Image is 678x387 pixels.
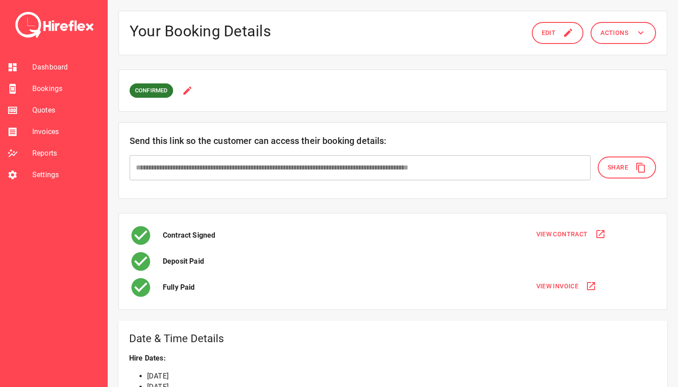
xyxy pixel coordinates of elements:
button: View Contract [527,224,615,244]
button: Edit [532,22,584,44]
h5: Date & Time Details [129,331,656,346]
span: Reports [32,148,100,159]
li: [DATE] [147,371,656,382]
span: Invoices [32,126,100,137]
span: Bookings [32,83,100,94]
span: Dashboard [32,62,100,73]
span: Actions [600,27,628,39]
span: View Invoice [536,281,579,292]
button: Actions [591,22,656,44]
p: Hire Dates: [129,353,656,364]
span: Edit [542,27,556,39]
span: View Contract [536,229,588,240]
p: Fully Paid [163,282,195,293]
span: Share [608,162,628,173]
button: View Invoice [527,276,606,296]
span: Settings [32,170,100,180]
p: Deposit Paid [163,256,204,267]
span: Quotes [32,105,100,116]
span: CONFIRMED [130,86,173,96]
h4: Your Booking Details [130,22,523,41]
button: Share [598,157,656,178]
h6: Send this link so the customer can access their booking details: [130,134,656,148]
p: Contract Signed [163,230,215,241]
